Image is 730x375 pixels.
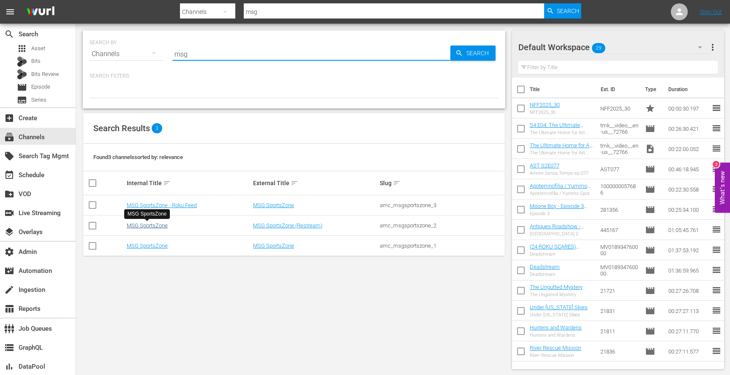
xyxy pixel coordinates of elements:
td: 00:26:30.421 [665,119,711,139]
a: Sign Out [700,8,722,15]
div: Channels [90,42,164,66]
div: The Ultimate Home for Art Lovers [530,130,594,135]
span: menu [5,7,15,17]
div: Apotemnofilia / Yummo Spot [530,191,594,196]
span: Episode [645,164,655,174]
span: Search [557,3,579,19]
td: 281356 [597,200,642,220]
span: Overlays [4,227,14,237]
a: Apotemnofilia / Yummo Spot [530,183,591,195]
td: 00:46:18.945 [665,159,711,179]
span: Episode [645,205,655,215]
span: 3 [152,123,162,133]
span: Job Queues [4,324,14,334]
button: Open Feedback Widget [715,162,730,213]
span: Found 3 channels sorted by: relevance [93,154,183,160]
span: reorder [711,346,722,356]
a: River Rescue Mission [530,345,581,351]
div: The Ungutted Mystery [530,292,583,297]
th: Ext. ID [596,78,640,101]
td: 00:27:11.577 [665,341,711,362]
a: NFF2025_30 [530,102,560,108]
p: Search Filters: [90,73,498,80]
th: Duration [663,78,714,101]
div: amc_msgsportszone_1 [380,243,504,249]
span: Episode [645,184,655,194]
td: MV018934760000 [597,260,642,281]
div: Amore Senza Tempo ep.077 [530,170,588,176]
span: reorder [711,204,722,214]
span: sort [291,179,298,187]
div: Episode 3 [530,211,594,216]
a: The Ungutted Mystery [530,284,583,290]
span: reorder [711,143,722,154]
span: Bits [31,57,41,65]
td: tmk__video__en-us__72766 [597,119,642,139]
div: Deadstream [530,272,560,277]
span: sort [163,179,171,187]
td: 00:27:27.113 [665,301,711,321]
div: NFF2025_30 [530,110,560,115]
span: DataPool [4,362,14,372]
a: MSG SportsZone [127,243,168,249]
span: 29 [592,39,605,57]
th: Title [530,78,596,101]
span: reorder [711,245,722,255]
th: Type [640,78,663,101]
span: reorder [711,184,722,194]
div: amc_msgsportszone_2 [380,222,504,229]
div: The Ultimate Home for Art Lovers [530,150,594,156]
span: GraphQL [4,343,14,353]
span: Episode [645,346,655,356]
span: Admin [4,247,14,257]
span: Episode [645,326,655,336]
div: Default Workspace [518,35,710,59]
td: 01:36:59.965 [665,260,711,281]
span: Series [31,96,46,104]
span: Episode [645,306,655,316]
button: Search [544,3,581,19]
div: 2 [713,161,719,167]
a: Hunters and Wardens [530,324,582,331]
div: River Rescue Mission [530,353,581,358]
div: amc_msgsportszone_3 [380,202,504,208]
td: 00:00:30.197 [665,98,711,119]
td: NFF2025_30 [597,98,642,119]
a: The Ultimate Home for Art Lovers [530,142,593,155]
span: Reports [4,304,14,314]
span: Search Tag Mgmt [4,151,14,161]
img: ans4CAIJ8jUAAAAAAAAAAAAAAAAAAAAAAAAgQb4GAAAAAAAAAAAAAAAAAAAAAAAAJMjXAAAAAAAAAAAAAAAAAAAAAAAAgAT5G... [20,2,61,22]
span: more_vert [708,42,718,52]
span: Bits Review [31,70,59,78]
div: Deadstream [530,251,594,257]
td: 00:22:00.052 [665,139,711,159]
span: Video [645,144,655,154]
td: 1000000057686 [597,179,642,200]
span: Automation [4,266,14,276]
span: reorder [711,326,722,336]
span: Episode [31,83,50,91]
span: Search [4,29,14,39]
span: reorder [711,123,722,133]
span: Episode [645,225,655,235]
div: MSG SportsZone [128,210,167,218]
td: 01:05:45.761 [665,220,711,240]
span: Episode [645,124,655,134]
div: Slug [380,178,504,188]
div: [GEOGRAPHIC_DATA] 2 [530,231,594,237]
td: 00:27:26.708 [665,281,711,301]
span: VOD [4,189,14,199]
span: Live Streaming [4,208,14,218]
span: Episode [17,82,27,92]
span: Search [463,46,496,61]
a: Moone Boy - Episode 3 (S1E3) [530,203,587,216]
div: Under [US_STATE] Skies [530,312,588,318]
div: Bits Review [17,69,27,79]
span: sort [393,179,400,187]
span: Search Results [93,123,150,133]
span: Asset [31,44,45,53]
td: AST077 [597,159,642,179]
a: Antiques Roadshow - [GEOGRAPHIC_DATA] 2 (S47E13) [530,223,585,242]
a: MSG SportsZone - Roku Feed [127,202,197,208]
span: Channels [4,132,14,142]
